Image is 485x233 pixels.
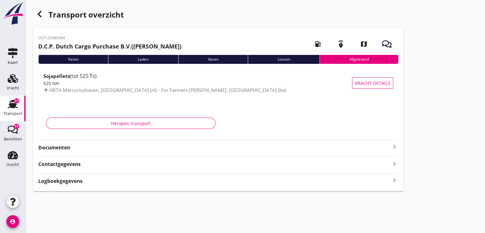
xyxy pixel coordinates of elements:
[391,176,398,185] i: keyboard_arrow_right
[38,42,131,50] strong: D.C.P. Dutch Cargo Purchase B.V.
[38,177,83,185] strong: Logboekgegevens
[38,35,181,41] p: DCP-25080984
[391,143,398,151] i: keyboard_arrow_right
[38,161,81,168] strong: Contactgegevens
[6,162,19,167] div: Inzicht
[38,55,108,64] div: Varen
[70,72,97,79] span: (tot 525 Ts)
[14,98,19,103] div: 27
[51,120,210,127] div: Heropen transport
[43,73,70,79] strong: Sojapellets
[46,117,216,129] button: Heropen transport
[320,55,398,64] div: Afgeleverd
[355,35,373,53] i: map
[248,55,320,64] div: Lossen
[14,124,19,129] div: 27
[38,42,181,51] h2: ([PERSON_NAME])
[332,35,350,53] i: emergency_share
[33,8,403,23] div: Transport overzicht
[8,60,18,64] div: Kaart
[108,55,178,64] div: Laden
[43,80,352,86] div: 525 ton
[4,111,22,116] div: Transport
[178,55,248,64] div: Varen
[355,80,390,86] span: Vracht details
[7,86,19,90] div: Vracht
[6,215,19,228] i: account_circle
[1,2,24,25] img: logo-small.a267ee39.svg
[38,144,391,151] strong: Documenten
[352,77,393,89] button: Vracht details
[4,137,22,141] div: Berichten
[391,159,398,168] i: keyboard_arrow_right
[38,69,398,97] a: Sojapellets(tot 525 Ts)525 tonHBTA Mercuriushaven, [GEOGRAPHIC_DATA] (nl) - For Farmers [PERSON_N...
[309,35,327,53] i: local_gas_station
[49,87,286,93] span: HBTA Mercuriushaven, [GEOGRAPHIC_DATA] (nl) - For Farmers [PERSON_NAME], [GEOGRAPHIC_DATA] (be)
